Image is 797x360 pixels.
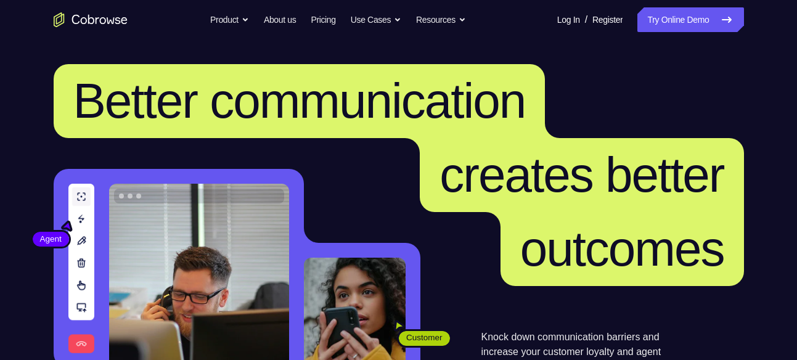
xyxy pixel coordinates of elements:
span: Better communication [73,73,526,128]
span: outcomes [520,221,724,276]
a: Pricing [311,7,335,32]
a: About us [264,7,296,32]
span: creates better [439,147,724,202]
button: Product [210,7,249,32]
span: / [585,12,587,27]
a: Go to the home page [54,12,128,27]
button: Resources [416,7,466,32]
a: Register [592,7,623,32]
button: Use Cases [351,7,401,32]
a: Try Online Demo [637,7,743,32]
a: Log In [557,7,580,32]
